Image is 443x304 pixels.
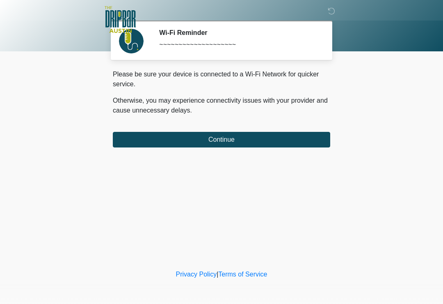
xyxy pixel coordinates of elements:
button: Continue [113,132,330,147]
img: Agent Avatar [119,29,144,53]
p: Otherwise, you may experience connectivity issues with your provider and cause unnecessary delays [113,96,330,115]
a: Terms of Service [218,271,267,278]
div: ~~~~~~~~~~~~~~~~~~~~ [159,40,318,50]
span: . [190,107,192,114]
a: | [217,271,218,278]
p: Please be sure your device is connected to a Wi-Fi Network for quicker service. [113,69,330,89]
a: Privacy Policy [176,271,217,278]
img: The DRIPBaR - Austin The Domain Logo [105,6,136,33]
